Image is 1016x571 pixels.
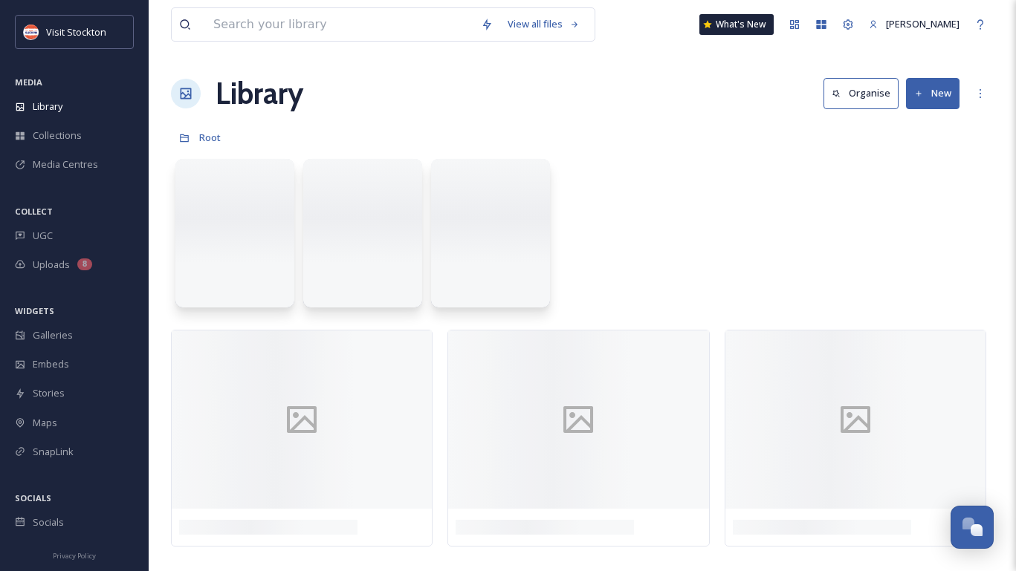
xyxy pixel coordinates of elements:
[53,551,96,561] span: Privacy Policy
[33,258,70,272] span: Uploads
[906,78,960,108] button: New
[33,445,74,459] span: SnapLink
[33,386,65,400] span: Stories
[206,8,473,41] input: Search your library
[24,25,39,39] img: unnamed.jpeg
[199,128,221,146] a: Root
[33,128,82,143] span: Collections
[33,229,53,243] span: UGC
[699,14,774,35] a: What's New
[46,25,106,39] span: Visit Stockton
[33,328,73,342] span: Galleries
[33,515,64,529] span: Socials
[33,357,69,371] span: Embeds
[500,10,587,39] a: View all files
[216,71,303,116] a: Library
[861,10,967,39] a: [PERSON_NAME]
[199,131,221,144] span: Root
[824,78,899,108] button: Organise
[33,99,62,114] span: Library
[886,17,960,30] span: [PERSON_NAME]
[33,416,57,430] span: Maps
[15,76,42,88] span: MEDIA
[15,206,53,217] span: COLLECT
[77,258,92,270] div: 8
[53,546,96,564] a: Privacy Policy
[15,305,54,316] span: WIDGETS
[33,157,98,172] span: Media Centres
[951,506,994,549] button: Open Chat
[15,492,51,503] span: SOCIALS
